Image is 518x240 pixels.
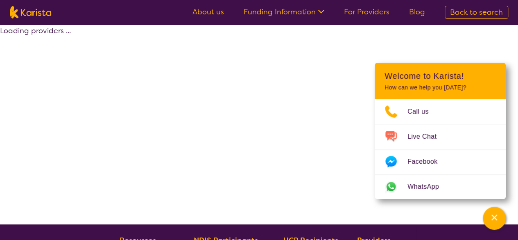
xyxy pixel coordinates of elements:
[385,84,496,91] p: How can we help you [DATE]?
[407,155,447,168] span: Facebook
[244,7,324,17] a: Funding Information
[445,6,508,19] a: Back to search
[192,7,224,17] a: About us
[483,207,506,230] button: Channel Menu
[10,6,51,18] img: Karista logo
[409,7,425,17] a: Blog
[375,174,506,199] a: Web link opens in a new tab.
[344,7,389,17] a: For Providers
[375,99,506,199] ul: Choose channel
[375,63,506,199] div: Channel Menu
[407,130,446,143] span: Live Chat
[385,71,496,81] h2: Welcome to Karista!
[407,105,439,118] span: Call us
[450,7,503,17] span: Back to search
[407,181,449,193] span: WhatsApp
